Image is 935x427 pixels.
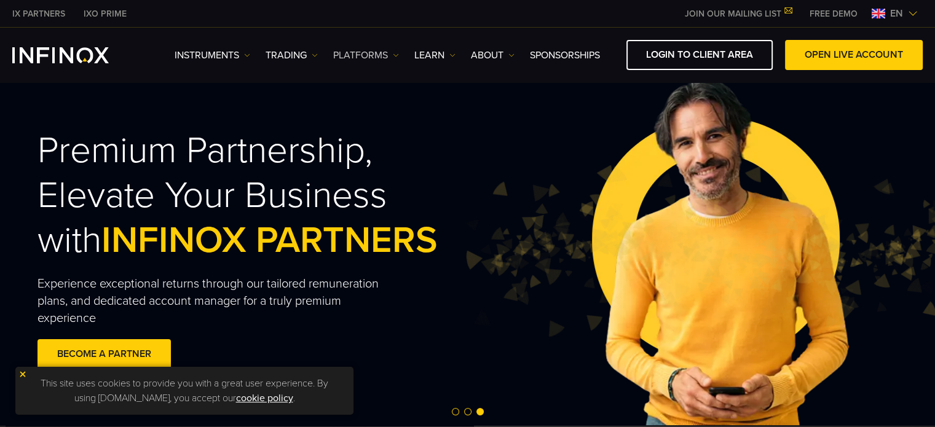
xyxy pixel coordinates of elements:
span: Go to slide 1 [452,408,459,415]
a: OPEN LIVE ACCOUNT [785,40,923,70]
span: Go to slide 3 [476,408,484,415]
a: SPONSORSHIPS [530,48,600,63]
a: INFINOX MENU [800,7,867,20]
a: JOIN OUR MAILING LIST [676,9,800,19]
h2: Premium Partnership, Elevate Your Business with [37,128,494,264]
a: ABOUT [471,48,515,63]
a: LOGIN TO CLIENT AREA [626,40,773,70]
a: cookie policy [236,392,293,404]
a: INFINOX [74,7,136,20]
a: INFINOX Logo [12,47,138,63]
span: en [885,6,908,21]
p: This site uses cookies to provide you with a great user experience. By using [DOMAIN_NAME], you a... [22,373,347,409]
p: Experience exceptional returns through our tailored remuneration plans, and dedicated account man... [37,275,403,327]
a: INFINOX [3,7,74,20]
a: PLATFORMS [333,48,399,63]
a: TRADING [266,48,318,63]
img: yellow close icon [18,370,27,378]
a: Instruments [175,48,250,63]
a: BECOME A PARTNER [37,339,171,369]
span: INFINOX PARTNERS [101,218,438,262]
a: Learn [414,48,456,63]
span: Go to slide 2 [464,408,471,415]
